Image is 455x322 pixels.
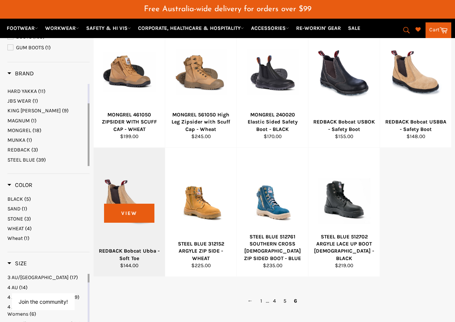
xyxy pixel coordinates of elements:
[83,22,134,35] a: SAFETY & HI VIS
[280,296,290,306] a: 5
[7,117,86,124] a: MAGNUM
[144,5,311,13] span: Free Australia-wide delivery for orders over $99
[16,44,44,51] span: GUM BOOTS
[266,298,269,304] span: ...
[7,181,32,188] span: Color
[7,205,90,212] a: SAND
[7,303,86,318] a: 4 AU/US Womens
[32,127,41,134] span: (18)
[345,22,363,35] a: SALE
[269,296,280,306] a: 4
[7,284,86,291] a: 4 AU
[62,107,69,114] span: (9)
[257,296,266,306] a: 1
[7,225,90,232] a: WHEAT
[25,225,32,232] span: (4)
[7,206,21,212] span: SAND
[308,19,380,148] a: REDBACK Bobcat USBOK - Safety BootREDBACK Bobcat USBOK - Safety Boot$155.00
[7,107,61,114] span: KING [PERSON_NAME]
[38,88,45,94] span: (11)
[313,233,375,262] div: STEEL BLUE 512702 ARGYLE LACE UP BOOT [DEMOGRAPHIC_DATA] - BLACK
[7,294,69,300] span: 4 AU/[GEOGRAPHIC_DATA]
[7,78,17,85] span: FXD
[170,240,232,262] div: STEEL BLUE 312152 ARGYLE ZIP SIDE - WHEAT
[7,118,30,124] span: MAGNUM
[7,260,27,267] span: Size
[45,44,51,51] span: (1)
[236,148,308,277] a: STEEL BLUE 512761 SOUTHERN CROSS LADIES ZIP SIDED BOOT - BLUESTEEL BLUE 512761 SOUTHERN CROSS [DE...
[7,156,86,163] a: STEEL BLUE
[22,206,27,212] span: (1)
[7,196,90,203] a: BLACK
[170,111,232,133] div: MONGREL 561050 High Leg Zipsider with Scuff Cap - Wheat
[36,157,46,163] span: (39)
[19,298,68,305] button: Join the community!
[242,111,304,133] div: MONGREL 240020 Elastic Sided Safety Boot - BLACK
[7,88,37,94] span: HARD YAKKA
[244,296,257,306] a: ←
[24,196,31,202] span: (5)
[7,274,69,281] span: 3 AU/[GEOGRAPHIC_DATA]
[165,148,236,277] a: STEEL BLUE 312152 ARGYLE ZIP SIDE - WHEATSTEEL BLUE 312152 ARGYLE ZIP SIDE - WHEAT$225.00
[70,274,78,281] span: (17)
[165,19,236,148] a: MONGREL 561050 High Leg Zipsider with Scuff Cap - WheatMONGREL 561050 High Leg Zipsider with Scuf...
[98,111,160,133] div: MONGREL 461050 ZIPSIDER WITH SCUFF CAP - WHEAT
[32,98,38,104] span: (1)
[7,127,31,134] span: MONGREL
[308,148,380,277] a: STEEL BLUE 512702 ARGYLE LACE UP BOOT LADIES - BLACKSTEEL BLUE 512702 ARGYLE LACE UP BOOT [DEMOGR...
[380,19,451,148] a: REDBACK Bobcat USBBA - Safety BootREDBACK Bobcat USBBA - Safety Boot$148.00
[236,19,308,148] a: MONGREL 240020 Elastic Sided Safety Boot - BLACKMONGREL 240020 Elastic Sided Safety Boot - BLACK$...
[242,233,304,262] div: STEEL BLUE 512761 SOUTHERN CROSS [DEMOGRAPHIC_DATA] ZIP SIDED BOOT - BLUE
[7,284,18,291] span: 4 AU
[385,118,447,133] div: REDBACK Bobcat USBBA - Safety Boot
[18,78,24,85] span: (7)
[135,22,247,35] a: CORPORATE, HEALTHCARE & HOSPITALITY
[7,216,23,222] span: STONE
[248,22,292,35] a: ACCESSORIES
[24,235,29,241] span: (1)
[7,215,90,222] a: STONE
[7,137,25,143] span: MUNKA
[7,181,32,189] h3: Color
[7,304,73,317] span: 4 AU/[DEMOGRAPHIC_DATA] Womens
[290,296,301,306] span: 6
[7,88,86,95] a: HARD YAKKA
[7,225,24,232] span: WHEAT
[93,148,165,277] a: REDBACK Bobcat Ubba - Soft ToeREDBACK Bobcat Ubba - Soft Toe$144.00View
[7,70,34,77] h3: Brand
[31,147,38,153] span: (3)
[98,247,160,262] div: REDBACK Bobcat Ubba - Soft Toe
[24,216,31,222] span: (3)
[7,147,30,153] span: REDBACK
[7,44,90,52] a: GUM BOOTS
[7,235,23,241] span: Wheat
[42,22,82,35] a: WORKWEAR
[7,196,23,202] span: BLACK
[313,118,375,133] div: REDBACK Bobcat USBOK - Safety Boot
[7,260,27,267] h3: Size
[4,22,41,35] a: FOOTWEAR
[70,294,79,300] span: (29)
[29,311,36,317] span: (6)
[7,235,90,242] a: Wheat
[7,294,86,301] a: 4 AU/UK
[293,22,344,35] a: RE-WORKIN' GEAR
[7,137,86,144] a: MUNKA
[19,284,28,291] span: (14)
[7,98,31,104] span: JBS WEAR
[31,118,37,124] span: (1)
[7,146,86,153] a: REDBACK
[7,274,86,281] a: 3 AU/UK
[93,19,165,148] a: MONGREL 461050 ZIPSIDER WITH SCUFF CAP - WHEATMONGREL 461050 ZIPSIDER WITH SCUFF CAP - WHEAT$199.00
[26,137,32,143] span: (1)
[7,157,35,163] span: STEEL BLUE
[7,97,86,104] a: JBS WEAR
[7,107,86,114] a: KING GEE
[7,127,86,134] a: MONGREL
[426,22,451,38] a: Cart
